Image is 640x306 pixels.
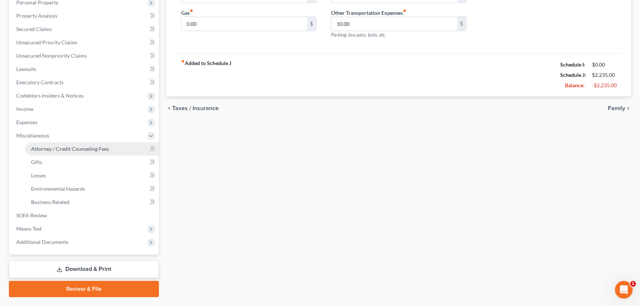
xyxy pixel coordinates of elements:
label: Gas [181,9,193,17]
div: $ [307,17,316,31]
label: Other Transportation Expenses [331,9,406,17]
a: Business Related [25,195,159,209]
button: Family chevron_right [608,105,631,111]
i: fiber_manual_record [403,9,406,13]
a: Executory Contracts [10,76,159,89]
iframe: Intercom live chat [615,281,633,299]
a: Review & File [9,281,159,297]
button: chevron_left Taxes / Insurance [166,105,219,111]
span: Losses [31,172,46,178]
input: -- [331,17,457,31]
span: Family [608,105,625,111]
span: Attorney / Credit Counseling Fees [31,146,109,152]
span: 1 [630,281,636,287]
span: Secured Claims [16,26,52,32]
a: Environmental Hazards [25,182,159,195]
strong: Schedule J: [560,72,586,78]
span: Unsecured Nonpriority Claims [16,52,87,59]
a: SOFA Review [10,209,159,222]
span: Taxes / Insurance [172,105,219,111]
span: Environmental Hazards [31,186,85,192]
span: Property Analysis [16,13,57,19]
span: Miscellaneous [16,132,49,139]
i: chevron_right [625,105,631,111]
span: Codebtors Insiders & Notices [16,92,84,99]
a: Attorney / Credit Counseling Fees [25,142,159,156]
a: Unsecured Nonpriority Claims [10,49,159,62]
a: Unsecured Priority Claims [10,36,159,49]
div: $2,235.00 [592,71,616,79]
strong: Added to Schedule J [181,59,231,91]
a: Lawsuits [10,62,159,76]
span: Executory Contracts [16,79,64,85]
a: Gifts [25,156,159,169]
div: $0.00 [592,61,616,68]
span: Gifts [31,159,42,165]
a: Losses [25,169,159,182]
div: $ [457,17,466,31]
strong: Balance: [565,82,585,88]
span: SOFA Review [16,212,47,218]
div: -$2,235.00 [592,82,616,89]
span: Lawsuits [16,66,36,72]
span: Business Related [31,199,69,205]
span: Expenses [16,119,37,125]
span: Income [16,106,33,112]
i: fiber_manual_record [181,59,185,63]
a: Download & Print [9,261,159,278]
i: fiber_manual_record [190,9,193,13]
span: Additional Documents [16,239,68,245]
span: Parking, bus pass, taxis, etc. [331,32,386,38]
input: -- [181,17,307,31]
i: chevron_left [166,105,172,111]
a: Property Analysis [10,9,159,23]
strong: Schedule I: [560,61,585,68]
span: Means Test [16,225,42,232]
span: Unsecured Priority Claims [16,39,77,45]
a: Secured Claims [10,23,159,36]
